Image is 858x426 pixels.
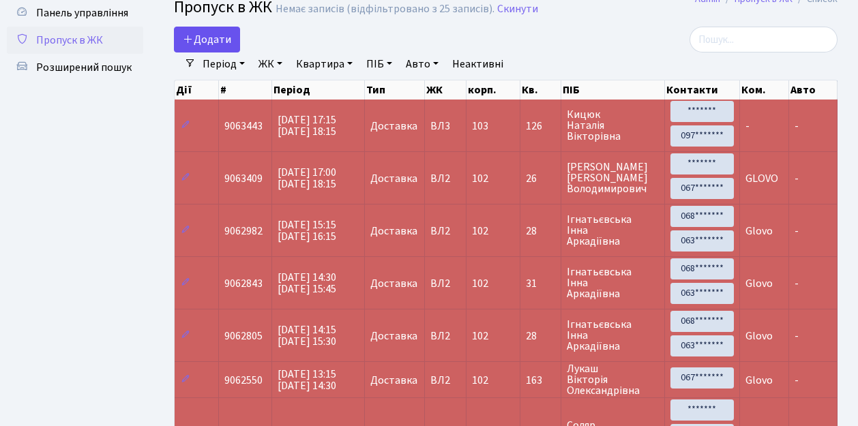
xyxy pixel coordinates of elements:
span: 102 [472,276,488,291]
span: - [745,119,750,134]
span: Доставка [370,375,417,386]
span: - [795,276,799,291]
span: [DATE] 14:30 [DATE] 15:45 [278,270,336,296]
a: Скинути [497,3,538,16]
span: Glovo [745,224,773,239]
span: 9062982 [224,224,263,239]
a: Авто [400,52,444,76]
span: GLOVO [745,171,778,186]
input: Пошук... [690,27,838,52]
span: 28 [526,226,555,237]
span: 102 [472,224,488,239]
a: Період [197,52,250,76]
th: Кв. [520,80,561,100]
span: 9062843 [224,276,263,291]
span: 9063443 [224,119,263,134]
span: ВЛ3 [430,121,460,132]
a: Неактивні [447,52,509,76]
a: Квартира [291,52,358,76]
span: Лукаш Вікторія Олександрівна [567,363,659,396]
th: Період [272,80,366,100]
span: - [795,329,799,344]
th: Ком. [740,80,789,100]
span: 28 [526,331,555,341]
span: - [795,373,799,388]
span: Glovo [745,373,773,388]
span: Доставка [370,331,417,341]
span: - [795,224,799,239]
span: Доставка [370,173,417,184]
a: Розширений пошук [7,54,143,81]
span: - [795,171,799,186]
span: Пропуск в ЖК [36,33,103,48]
th: ЖК [425,80,467,100]
span: Кицюк Наталія Вікторівна [567,109,659,142]
th: Авто [789,80,838,100]
span: ВЛ2 [430,331,460,341]
span: 163 [526,375,555,386]
span: [DATE] 17:15 [DATE] 18:15 [278,112,336,139]
span: 9062550 [224,373,263,388]
span: [DATE] 14:15 [DATE] 15:30 [278,322,336,349]
span: 102 [472,329,488,344]
span: 31 [526,278,555,289]
th: Контакти [665,80,740,100]
span: Ігнатьєвська Інна Аркадіївна [567,267,659,299]
a: ПІБ [361,52,398,76]
span: [DATE] 15:15 [DATE] 16:15 [278,217,336,244]
span: Ігнатьєвська Інна Аркадіївна [567,214,659,247]
th: Дії [175,80,219,100]
span: 9063409 [224,171,263,186]
span: ВЛ2 [430,226,460,237]
span: ВЛ2 [430,173,460,184]
span: 26 [526,173,555,184]
span: Доставка [370,226,417,237]
span: Доставка [370,121,417,132]
span: 103 [472,119,488,134]
div: Немає записів (відфільтровано з 25 записів). [276,3,494,16]
span: - [795,119,799,134]
th: # [219,80,272,100]
span: 102 [472,171,488,186]
span: [PERSON_NAME] [PERSON_NAME] Володимирович [567,162,659,194]
span: [DATE] 17:00 [DATE] 18:15 [278,165,336,192]
a: Додати [174,27,240,52]
span: Ігнатьєвська Інна Аркадіївна [567,319,659,352]
span: Доставка [370,278,417,289]
th: Тип [365,80,425,100]
th: корп. [467,80,520,100]
th: ПІБ [561,80,665,100]
span: ВЛ2 [430,375,460,386]
a: Пропуск в ЖК [7,27,143,54]
span: [DATE] 13:15 [DATE] 14:30 [278,367,336,393]
span: Glovo [745,276,773,291]
span: Панель управління [36,5,128,20]
a: ЖК [253,52,288,76]
span: Glovo [745,329,773,344]
span: Додати [183,32,231,47]
span: 102 [472,373,488,388]
span: ВЛ2 [430,278,460,289]
span: 126 [526,121,555,132]
span: 9062805 [224,329,263,344]
span: Розширений пошук [36,60,132,75]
